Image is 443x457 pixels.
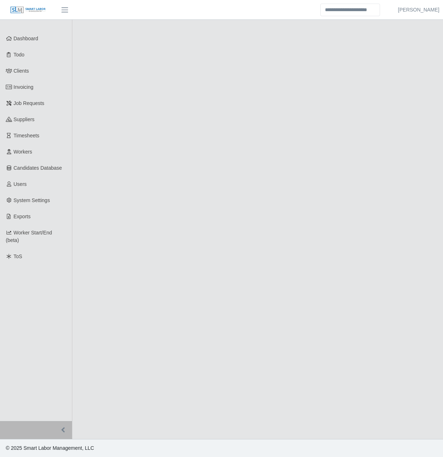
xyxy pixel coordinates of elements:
span: Clients [14,68,29,74]
input: Search [320,4,380,16]
span: Worker Start/End (beta) [6,230,52,243]
span: Job Requests [14,100,45,106]
span: Timesheets [14,133,40,138]
img: SLM Logo [10,6,46,14]
span: Dashboard [14,36,39,41]
a: [PERSON_NAME] [398,6,439,14]
span: Users [14,181,27,187]
span: Invoicing [14,84,33,90]
span: System Settings [14,197,50,203]
span: Workers [14,149,32,155]
span: Todo [14,52,24,58]
span: Exports [14,214,31,219]
span: Candidates Database [14,165,62,171]
span: Suppliers [14,116,35,122]
span: © 2025 Smart Labor Management, LLC [6,445,94,451]
span: ToS [14,253,22,259]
